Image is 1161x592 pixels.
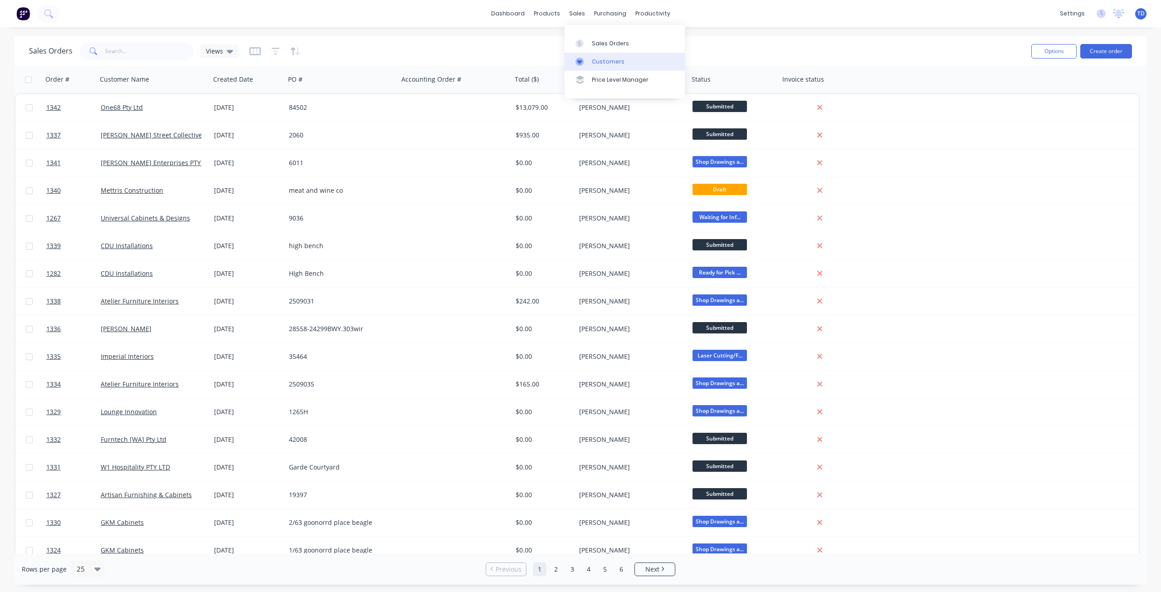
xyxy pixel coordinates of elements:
div: Invoice status [782,75,824,84]
div: [DATE] [214,297,282,306]
a: Lounge Innovation [101,407,157,416]
span: Submitted [693,460,747,472]
div: [PERSON_NAME] [579,352,680,361]
span: Shop Drawings a... [693,377,747,389]
div: [PERSON_NAME] [579,490,680,499]
span: 1340 [46,186,61,195]
div: $0.00 [516,352,569,361]
a: W1 Hospitality PTY LTD [101,463,170,471]
div: $165.00 [516,380,569,389]
div: [PERSON_NAME] [579,186,680,195]
div: Created Date [213,75,253,84]
ul: Pagination [482,563,679,576]
a: 1338 [46,288,101,315]
div: Garde Courtyard [289,463,390,472]
a: 1331 [46,454,101,481]
div: [PERSON_NAME] [579,435,680,444]
div: $0.00 [516,324,569,333]
span: Views [206,46,223,56]
span: Rows per page [22,565,67,574]
div: [PERSON_NAME] [579,297,680,306]
a: One68 Pty Ltd [101,103,143,112]
div: 28558-24299BWY.303wir [289,324,390,333]
div: [DATE] [214,352,282,361]
span: 1338 [46,297,61,306]
span: 1267 [46,214,61,223]
div: products [529,7,565,20]
span: Submitted [693,128,747,140]
div: [DATE] [214,324,282,333]
span: Submitted [693,322,747,333]
a: GKM Cabinets [101,546,144,554]
div: [DATE] [214,435,282,444]
a: [PERSON_NAME] [101,324,151,333]
a: Imperial Interiors [101,352,154,361]
a: CDU Installations [101,241,153,250]
div: $0.00 [516,158,569,167]
div: Order # [45,75,69,84]
div: 2/63 goonorrd place beagle [289,518,390,527]
a: Universal Cabinets & Designs [101,214,190,222]
div: $0.00 [516,546,569,555]
div: Status [692,75,711,84]
div: Customer Name [100,75,149,84]
a: Page 4 [582,563,595,576]
a: Next page [635,565,675,574]
span: Ready for Pick ... [693,267,747,278]
a: GKM Cabinets [101,518,144,527]
a: 1341 [46,149,101,176]
a: 1336 [46,315,101,342]
div: [DATE] [214,214,282,223]
div: 6011 [289,158,390,167]
span: 1324 [46,546,61,555]
div: $0.00 [516,490,569,499]
span: 1334 [46,380,61,389]
div: [DATE] [214,241,282,250]
div: Sales Orders [592,39,629,48]
div: HIgh Bench [289,269,390,278]
div: 2509031 [289,297,390,306]
span: Submitted [693,239,747,250]
span: 1329 [46,407,61,416]
span: 1341 [46,158,61,167]
div: [PERSON_NAME] [579,241,680,250]
div: [PERSON_NAME] [579,546,680,555]
span: 1327 [46,490,61,499]
div: [DATE] [214,518,282,527]
a: 1330 [46,509,101,536]
a: 1282 [46,260,101,287]
a: Price Level Manager [565,71,685,89]
a: 1332 [46,426,101,453]
div: [DATE] [214,490,282,499]
div: $242.00 [516,297,569,306]
div: 42008 [289,435,390,444]
div: settings [1055,7,1089,20]
div: $0.00 [516,463,569,472]
h1: Sales Orders [29,47,73,55]
div: Total ($) [515,75,539,84]
span: 1339 [46,241,61,250]
a: [PERSON_NAME] Street Collective [101,131,202,139]
a: 1342 [46,94,101,121]
a: Mettris Construction [101,186,163,195]
span: Submitted [693,101,747,112]
div: high bench [289,241,390,250]
input: Search... [105,42,194,60]
div: Customers [592,58,624,66]
a: Artisan Furnishing & Cabinets [101,490,192,499]
div: [DATE] [214,131,282,140]
a: 1340 [46,177,101,204]
button: Options [1031,44,1077,59]
div: $0.00 [516,407,569,416]
div: [PERSON_NAME] [579,518,680,527]
div: 2509035 [289,380,390,389]
div: 35464 [289,352,390,361]
div: $0.00 [516,214,569,223]
div: $13,079.00 [516,103,569,112]
div: [DATE] [214,269,282,278]
span: 1330 [46,518,61,527]
a: 1337 [46,122,101,149]
span: Waiting for Inf... [693,211,747,223]
span: 1342 [46,103,61,112]
div: [PERSON_NAME] [579,103,680,112]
